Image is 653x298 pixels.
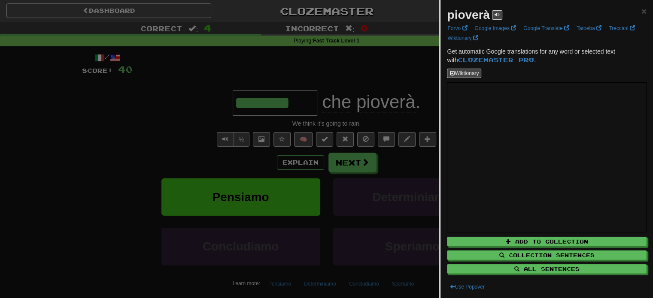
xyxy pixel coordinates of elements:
button: All Sentences [447,264,647,274]
a: Wiktionary [445,33,480,43]
span: × [641,6,647,16]
a: Google Images [472,24,519,33]
a: Google Translate [521,24,572,33]
button: Use Popover [447,282,487,292]
button: Add to Collection [447,237,647,246]
p: Get automatic Google translations for any word or selected text with . [447,47,647,64]
button: Collection Sentences [447,250,647,260]
strong: pioverà [447,8,490,21]
a: Clozemaster Pro [458,56,534,63]
button: Wiktionary [447,69,481,78]
button: Close [641,6,647,15]
a: Tatoeba [574,24,604,33]
a: Treccani [606,24,638,33]
a: Forvo [445,24,470,33]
